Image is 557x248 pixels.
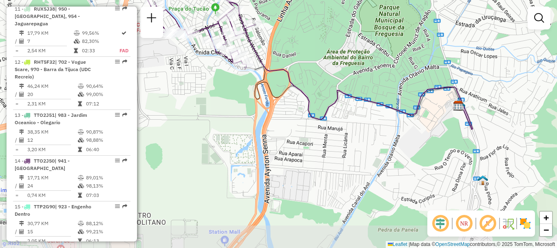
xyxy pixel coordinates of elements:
i: % de utilização do peso [78,130,84,134]
i: Tempo total em rota [78,147,82,152]
span: | 702 - Vogue Scare, 970 - Barra da Tijuca (UDC Recreio) [15,59,91,80]
span: + [544,212,549,223]
span: | 941 - [GEOGRAPHIC_DATA] [15,158,70,171]
td: 98,13% [86,182,127,190]
i: Distância Total [19,84,24,89]
i: % de utilização da cubagem [78,229,84,234]
i: Total de Atividades [19,183,24,188]
td: 06:13 [86,237,127,245]
td: 90,64% [86,82,127,90]
i: Tempo total em rota [78,239,82,244]
em: Rota exportada [122,204,127,209]
em: Rota exportada [122,158,127,163]
span: | [409,241,410,247]
span: RHT5F32 [34,59,55,65]
td: 20 [27,90,77,98]
a: OpenStreetMap [435,241,470,247]
td: 17,79 KM [27,29,73,37]
span: − [544,225,549,235]
td: 15 [27,228,77,236]
i: Tempo total em rota [74,48,78,53]
td: 99,56% [82,29,119,37]
td: 2,31 KM [27,100,77,108]
i: % de utilização da cubagem [74,39,80,44]
i: Total de Atividades [19,229,24,234]
td: 30,77 KM [27,219,77,228]
em: Rota exportada [122,6,127,11]
td: 02:33 [82,47,119,55]
span: TTP2G90 [34,203,55,210]
em: Opções [115,204,120,209]
i: % de utilização do peso [78,221,84,226]
a: Leaflet [388,241,407,247]
div: Map data © contributors,© 2025 TomTom, Microsoft [386,241,557,248]
td: / [15,37,19,45]
td: 46,24 KM [27,82,77,90]
td: = [15,47,19,55]
td: 2,54 KM [27,47,73,55]
td: 06:40 [86,145,127,154]
i: Distância Total [19,130,24,134]
span: 15 - [15,203,91,217]
td: 99,21% [86,228,127,236]
i: Total de Atividades [19,39,24,44]
span: | 923 - Engenho Dentro [15,203,91,217]
td: 88,12% [86,219,127,228]
em: Opções [115,59,120,64]
td: = [15,237,19,245]
i: % de utilização do peso [74,31,80,36]
a: Exibir filtros [531,10,547,26]
td: = [15,191,19,199]
a: Zoom in [540,212,552,224]
td: 07:12 [86,100,127,108]
i: % de utilização da cubagem [78,183,84,188]
td: 2,05 KM [27,237,77,245]
i: Total de Atividades [19,138,24,143]
td: 17,71 KM [27,174,77,182]
i: % de utilização do peso [78,175,84,180]
i: Distância Total [19,31,24,36]
td: 24 [27,182,77,190]
td: 12 [27,136,77,144]
i: Distância Total [19,175,24,180]
span: Ocultar NR [454,214,474,233]
td: 3,20 KM [27,145,77,154]
span: Exibir rótulo [478,214,497,233]
span: | 950 - [GEOGRAPHIC_DATA], 954 - Jaguarepagua [15,6,80,27]
i: Distância Total [19,221,24,226]
td: 07:03 [86,191,127,199]
td: / [15,90,19,98]
a: Nova sessão e pesquisa [144,10,160,28]
em: Rota exportada [122,112,127,117]
i: Tempo total em rota [78,101,82,106]
img: Exibir/Ocultar setores [519,217,532,230]
td: 99,00% [86,90,127,98]
span: TTO2J51 [34,112,55,118]
td: / [15,228,19,236]
td: 82,30% [82,37,119,45]
i: Rota otimizada [122,31,126,36]
span: TTO2J50 [34,158,55,164]
span: RUX5J38 [34,6,55,12]
span: Ocultar deslocamento [431,214,450,233]
td: 38,35 KM [27,128,77,136]
em: Opções [115,158,120,163]
td: 98,88% [86,136,127,144]
em: Opções [115,6,120,11]
td: FAD [119,47,129,55]
i: % de utilização da cubagem [78,138,84,143]
img: CrossDoking [477,175,488,185]
td: 89,01% [86,174,127,182]
i: % de utilização da cubagem [78,92,84,97]
span: 12 - [15,59,91,80]
td: = [15,145,19,154]
td: / [15,136,19,144]
span: 14 - [15,158,70,171]
em: Rota exportada [122,59,127,64]
td: / [15,182,19,190]
i: Total de Atividades [19,92,24,97]
i: Tempo total em rota [78,193,82,198]
td: 0,74 KM [27,191,77,199]
span: 11 - [15,6,80,27]
td: 90,87% [86,128,127,136]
